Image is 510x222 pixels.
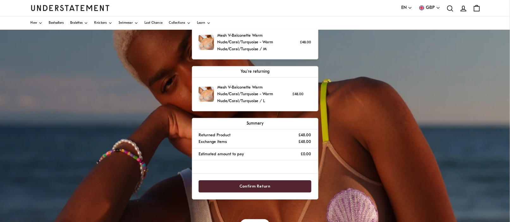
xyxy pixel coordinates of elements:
[199,68,311,75] p: You're returning
[402,4,407,11] span: EN
[49,16,64,30] a: Bestsellers
[299,132,311,139] p: £48.00
[199,35,214,50] img: 79_c9301c0e-bcf8-4eb5-b920-f22376785020.jpg
[419,4,440,11] button: GBP
[199,139,227,145] p: Exchange items
[301,151,311,157] p: £0.00
[300,40,311,46] p: £48.00
[70,16,88,30] a: Bralettes
[94,16,112,30] a: Knickers
[292,91,304,97] p: £48.00
[199,87,214,102] img: 79_c9301c0e-bcf8-4eb5-b920-f22376785020.jpg
[197,16,211,30] a: Learn
[426,4,435,11] span: GBP
[119,16,138,30] a: Swimwear
[31,22,37,25] span: New
[70,22,83,25] span: Bralettes
[31,5,110,11] a: Understatement Homepage
[240,181,271,192] span: Confirm Return
[144,22,163,25] span: Last Chance
[217,32,289,52] p: Mesh V-Balconette Warm Nude/Coral/Turquoise - Warm Nude/Coral/Turquoise / M
[49,22,64,25] span: Bestsellers
[31,16,43,30] a: New
[199,132,230,139] p: Returned Product
[144,16,163,30] a: Last Chance
[299,139,311,145] p: £48.00
[402,4,412,11] button: EN
[169,22,185,25] span: Collections
[197,22,206,25] span: Learn
[94,22,107,25] span: Knickers
[199,180,311,193] button: Confirm Return
[199,151,244,157] p: Estimated amount to pay
[217,84,289,104] p: Mesh V-Balconette Warm Nude/Coral/Turquoise - Warm Nude/Coral/Turquoise / L
[199,120,311,127] p: Summary
[169,16,191,30] a: Collections
[119,22,133,25] span: Swimwear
